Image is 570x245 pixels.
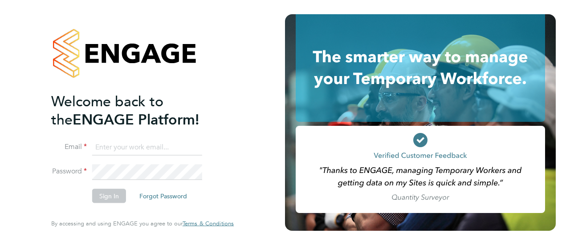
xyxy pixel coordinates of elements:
label: Email [51,142,87,151]
button: Forgot Password [132,189,194,203]
label: Password [51,167,87,176]
a: Terms & Conditions [183,220,234,227]
span: Welcome back to the [51,92,163,128]
h2: ENGAGE Platform! [51,92,225,129]
input: Enter your work email... [92,139,202,155]
span: By accessing and using ENGAGE you agree to our [51,220,234,227]
button: Sign In [92,189,126,203]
